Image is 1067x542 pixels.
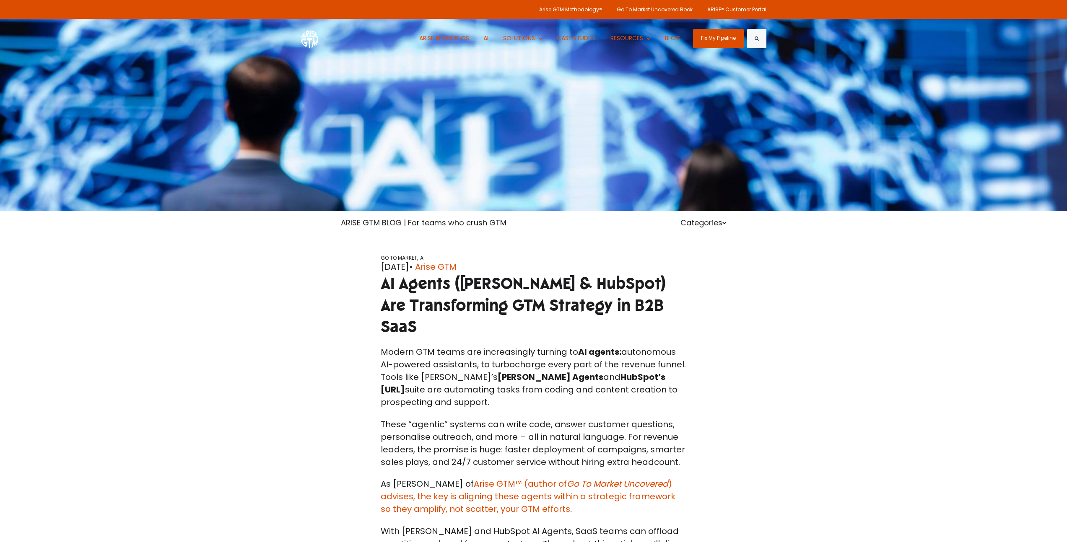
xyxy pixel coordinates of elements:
[381,254,418,261] a: GO TO MARKET,
[381,273,666,337] span: AI Agents ([PERSON_NAME] & HubSpot) Are Transforming GTM Strategy in B2B SaaS
[413,19,687,58] nav: Desktop navigation
[381,478,675,515] a: ) advises, the key is aligning these agents within a strategic framework so they amplify, not sca...
[478,19,495,58] a: AI
[659,19,687,58] a: BLOG
[680,217,727,228] a: Categories
[341,217,506,228] a: ARISE GTM BLOG | For teams who crush GTM
[551,19,602,58] a: CASE STUDIES
[610,34,643,42] span: RESOURCES
[578,346,621,358] strong: AI agents:
[1025,502,1067,542] iframe: Chat Widget
[498,371,603,383] strong: [PERSON_NAME] Agents
[474,478,567,490] a: Arise GTM™ (author of
[301,29,318,48] img: ARISE GTM logo (1) white
[413,19,475,58] a: ARISE REVENUE OS
[381,261,687,273] div: [DATE]
[381,478,675,515] span: As [PERSON_NAME] of .
[409,261,413,273] span: •
[567,478,668,490] em: Go To Market Uncovered
[747,29,766,48] button: Search
[420,254,425,261] a: AI
[604,19,657,58] button: Show submenu for RESOURCES RESOURCES
[381,418,687,468] p: These “agentic” systems can write code, answer customer questions, personalise outreach, and more...
[415,261,457,273] a: Arise GTM
[497,19,548,58] button: Show submenu for SOLUTIONS SOLUTIONS
[381,346,687,408] p: Modern GTM teams are increasingly turning to autonomous AI-powered assistants, to turbocharge eve...
[381,371,665,395] span: HubSpot’s [URL]
[503,34,535,42] span: SOLUTIONS
[693,29,744,48] a: Fix My Pipeline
